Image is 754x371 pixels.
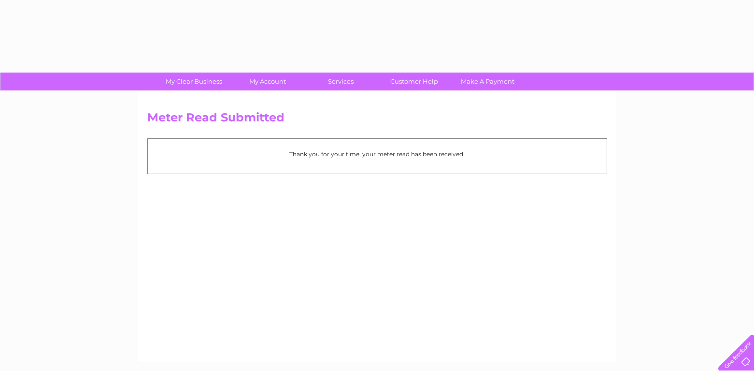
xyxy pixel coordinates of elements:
[374,73,454,90] a: Customer Help
[153,149,602,159] p: Thank you for your time, your meter read has been received.
[154,73,234,90] a: My Clear Business
[228,73,307,90] a: My Account
[301,73,381,90] a: Services
[448,73,527,90] a: Make A Payment
[147,111,607,129] h2: Meter Read Submitted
